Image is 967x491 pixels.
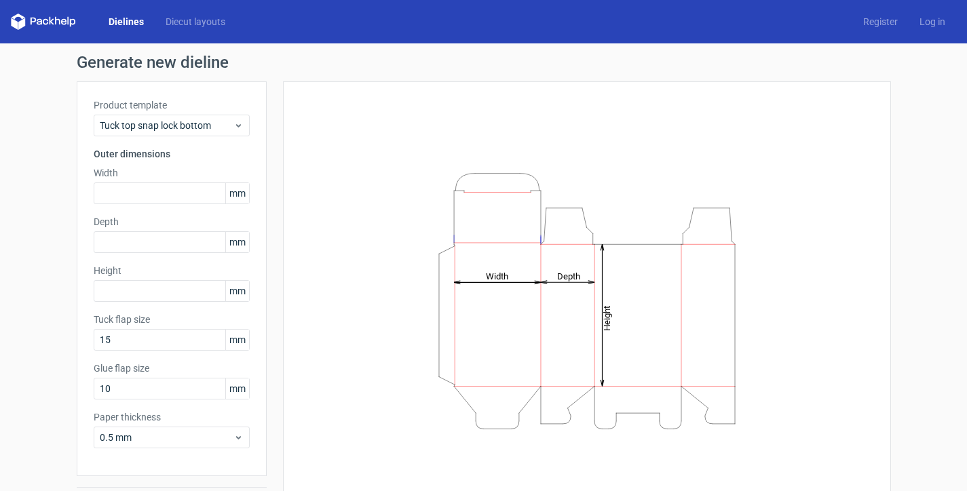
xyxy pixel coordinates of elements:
span: Tuck top snap lock bottom [100,119,233,132]
a: Register [852,15,909,28]
span: mm [225,330,249,350]
label: Depth [94,215,250,229]
span: mm [225,378,249,399]
tspan: Depth [557,271,580,281]
a: Log in [909,15,956,28]
label: Tuck flap size [94,313,250,326]
span: mm [225,281,249,301]
h1: Generate new dieline [77,54,891,71]
label: Glue flap size [94,361,250,375]
span: 0.5 mm [100,431,233,444]
tspan: Width [485,271,508,281]
a: Dielines [98,15,155,28]
label: Product template [94,98,250,112]
span: mm [225,183,249,203]
tspan: Height [602,305,612,330]
span: mm [225,232,249,252]
a: Diecut layouts [155,15,236,28]
label: Width [94,166,250,180]
h3: Outer dimensions [94,147,250,161]
label: Height [94,264,250,277]
label: Paper thickness [94,410,250,424]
